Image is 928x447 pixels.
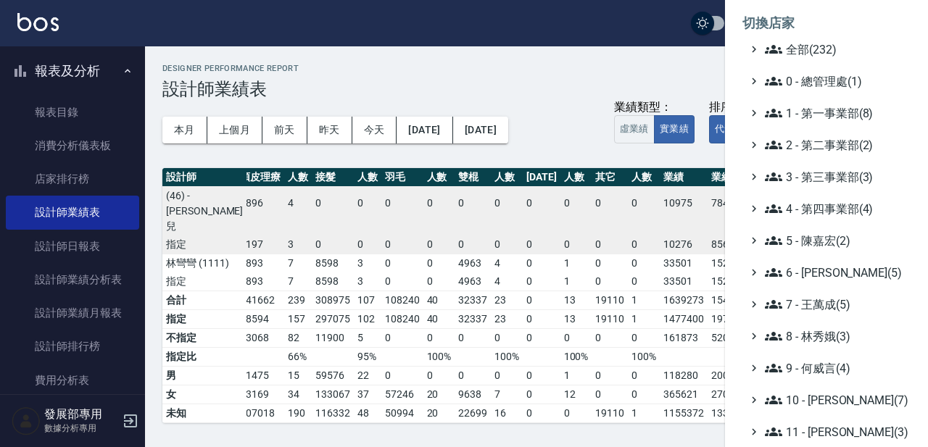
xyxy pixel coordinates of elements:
[765,359,905,377] span: 9 - 何威言(4)
[765,104,905,122] span: 1 - 第一事業部(8)
[765,391,905,409] span: 10 - [PERSON_NAME](7)
[765,200,905,217] span: 4 - 第四事業部(4)
[765,296,905,313] span: 7 - 王萬成(5)
[742,6,911,41] li: 切換店家
[765,136,905,154] span: 2 - 第二事業部(2)
[765,72,905,90] span: 0 - 總管理處(1)
[765,264,905,281] span: 6 - [PERSON_NAME](5)
[765,168,905,185] span: 3 - 第三事業部(3)
[765,41,905,58] span: 全部(232)
[765,232,905,249] span: 5 - 陳嘉宏(2)
[765,327,905,345] span: 8 - 林秀娥(3)
[765,423,905,440] span: 11 - [PERSON_NAME](3)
